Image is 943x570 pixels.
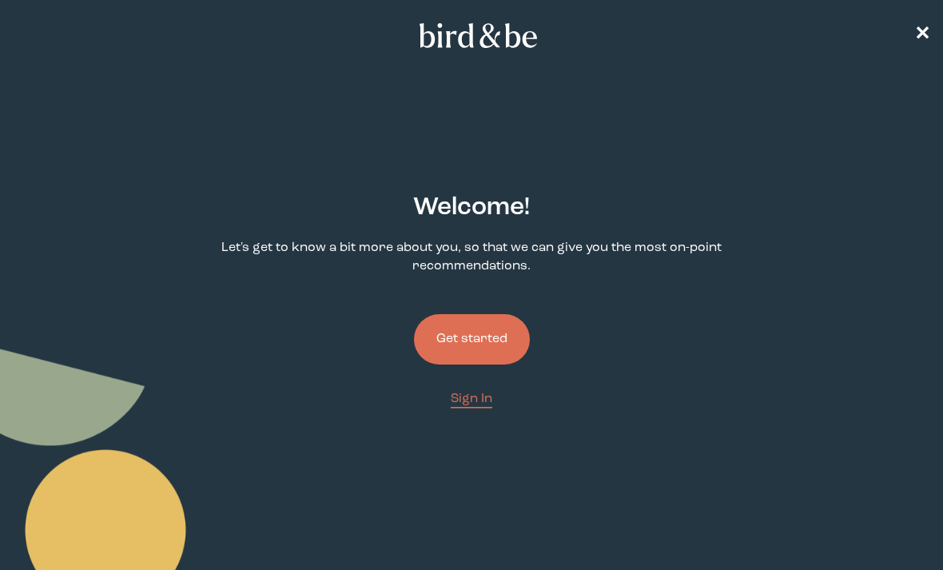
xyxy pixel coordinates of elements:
span: ✕ [914,26,930,45]
p: Let's get to know a bit more about you, so that we can give you the most on-point recommendations. [178,239,766,276]
button: Get started [414,314,530,365]
h2: Welcome ! [413,189,530,226]
a: Sign In [451,390,492,409]
a: ✕ [914,22,930,50]
a: Get started [414,289,530,390]
iframe: Gorgias live chat messenger [863,495,927,554]
span: Sign In [451,393,492,405]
